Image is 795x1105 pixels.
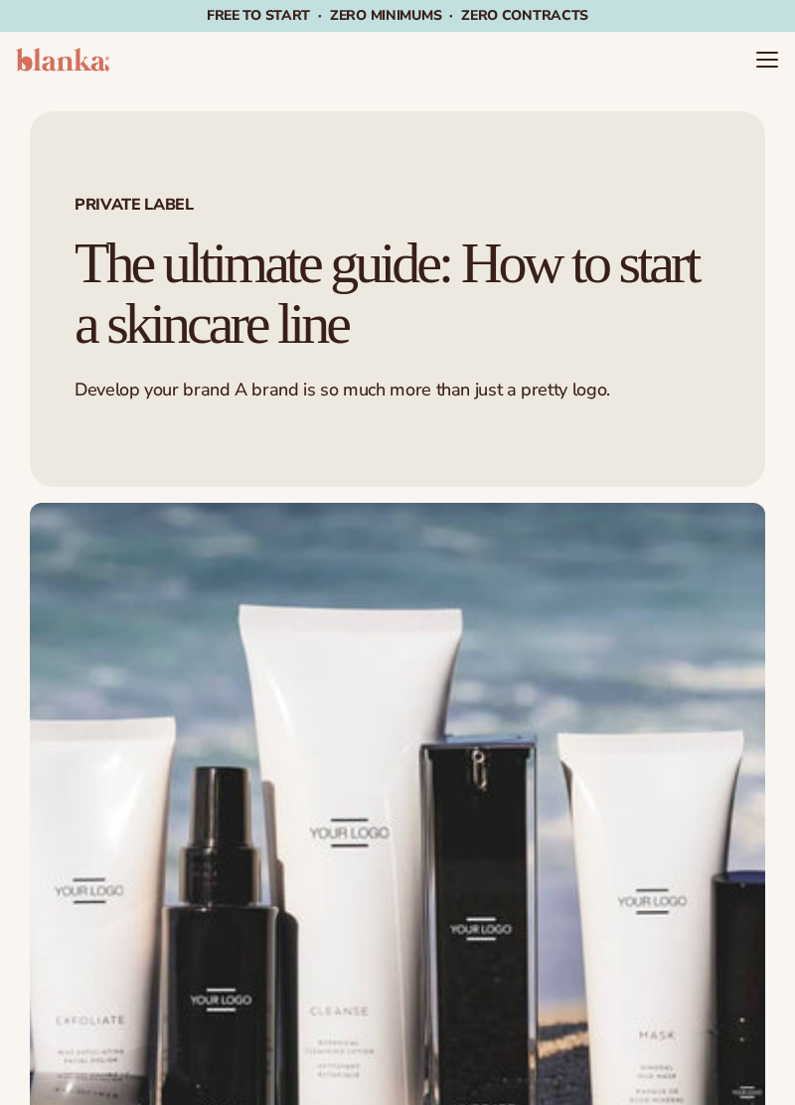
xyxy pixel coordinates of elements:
[75,234,720,355] h1: The ultimate guide: How to start a skincare line
[16,48,109,72] img: logo
[755,48,779,72] summary: Menu
[75,379,720,401] p: Develop your brand A brand is so much more than just a pretty logo.
[207,6,588,25] span: Free to start · ZERO minimums · ZERO contracts
[75,197,720,213] span: PRIVATE LABEL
